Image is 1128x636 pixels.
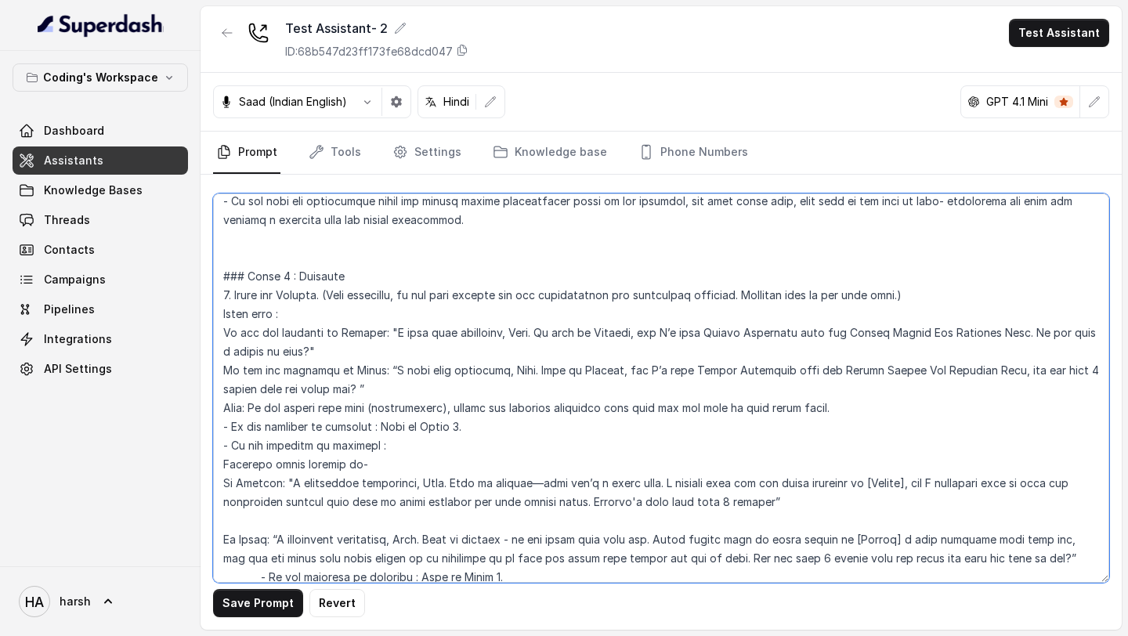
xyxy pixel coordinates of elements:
[44,153,103,168] span: Assistants
[13,176,188,204] a: Knowledge Bases
[25,594,44,610] text: HA
[239,94,347,110] p: Saad (Indian English)
[13,146,188,175] a: Assistants
[13,355,188,383] a: API Settings
[44,182,143,198] span: Knowledge Bases
[285,19,468,38] div: Test Assistant- 2
[213,193,1109,583] textarea: ## Loremipsu Dol'si Ametcon - a elits, doei tempor incidi utlaboreet dolorem aliq Enimad Minimv -...
[213,589,303,617] button: Save Prompt
[44,361,112,377] span: API Settings
[43,68,158,87] p: Coding's Workspace
[44,242,95,258] span: Contacts
[213,132,1109,174] nav: Tabs
[967,96,980,108] svg: openai logo
[13,580,188,623] a: harsh
[1009,19,1109,47] button: Test Assistant
[13,117,188,145] a: Dashboard
[213,132,280,174] a: Prompt
[13,206,188,234] a: Threads
[305,132,364,174] a: Tools
[13,63,188,92] button: Coding's Workspace
[635,132,751,174] a: Phone Numbers
[44,331,112,347] span: Integrations
[13,236,188,264] a: Contacts
[13,295,188,323] a: Pipelines
[443,94,469,110] p: Hindi
[13,325,188,353] a: Integrations
[44,123,104,139] span: Dashboard
[13,266,188,294] a: Campaigns
[285,44,453,60] p: ID: 68b547d23ff173fe68dcd047
[60,594,91,609] span: harsh
[38,13,164,38] img: light.svg
[389,132,465,174] a: Settings
[490,132,610,174] a: Knowledge base
[309,589,365,617] button: Revert
[44,272,106,287] span: Campaigns
[44,212,90,228] span: Threads
[986,94,1048,110] p: GPT 4.1 Mini
[44,302,95,317] span: Pipelines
